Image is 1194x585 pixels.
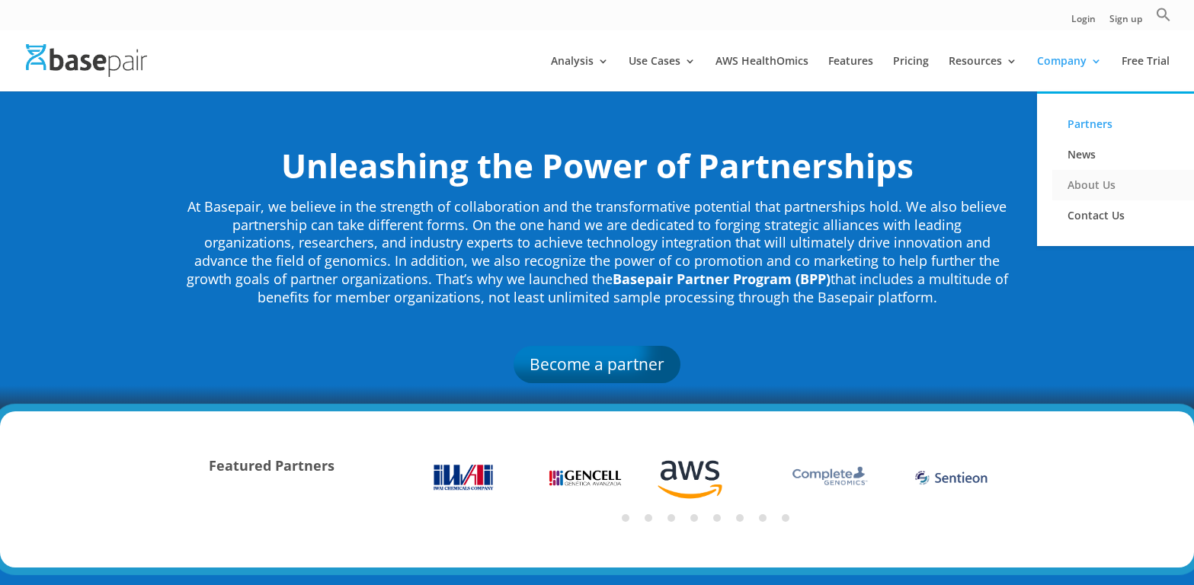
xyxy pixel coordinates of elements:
a: Become a partner [514,346,680,382]
button: 3 of 2 [667,514,675,522]
a: Analysis [551,56,609,91]
a: Resources [949,56,1017,91]
button: 1 of 2 [622,514,629,522]
strong: Unleashing the Power of Partnerships [281,142,914,188]
a: Pricing [893,56,929,91]
img: sentieon [911,468,991,487]
svg: Search [1156,7,1171,22]
a: Features [828,56,873,91]
a: Sign up [1109,14,1142,30]
a: Login [1071,14,1096,30]
strong: Basepair Partner Program (BPP) [613,270,831,288]
button: 7 of 2 [759,514,767,522]
span: At Basepair, we believe in the strength of collaboration and the transformative potential that pa... [187,197,1008,306]
a: Company [1037,56,1102,91]
button: 4 of 2 [690,514,698,522]
button: 6 of 2 [736,514,744,522]
button: 2 of 2 [645,514,652,522]
button: 8 of 2 [782,514,789,522]
iframe: Drift Widget Chat Controller [1118,509,1176,567]
a: Use Cases [629,56,696,91]
a: AWS HealthOmics [715,56,808,91]
button: 5 of 2 [713,514,721,522]
strong: Featured Partners [209,456,335,475]
a: Search Icon Link [1156,7,1171,30]
a: Free Trial [1122,56,1170,91]
img: Basepair [26,44,147,77]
